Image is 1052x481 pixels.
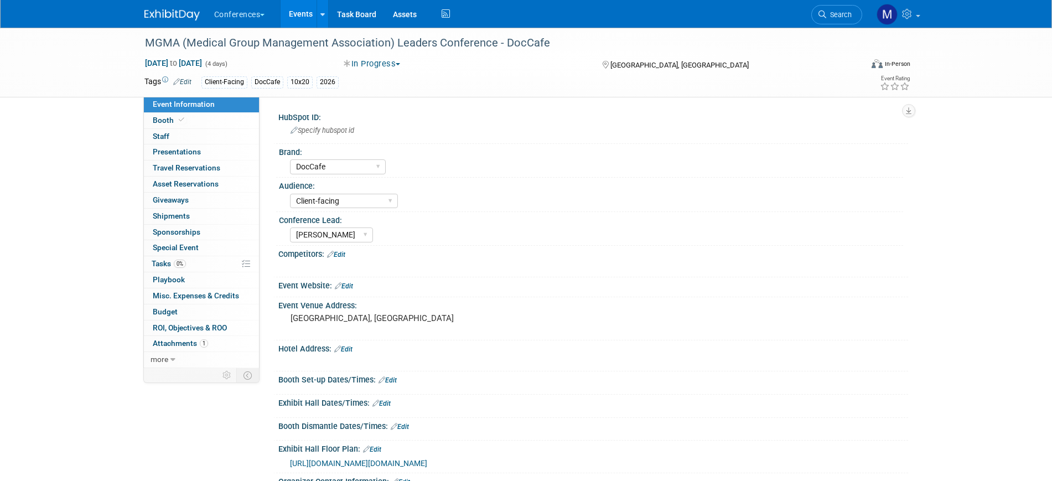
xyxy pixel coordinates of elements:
div: Booth Dismantle Dates/Times: [278,418,908,432]
a: Edit [372,400,391,407]
a: Edit [173,78,191,86]
span: to [168,59,179,68]
div: HubSpot ID: [278,109,908,123]
div: Hotel Address: [278,340,908,355]
div: DocCafe [251,76,283,88]
a: Booth [144,113,259,128]
a: Edit [363,446,381,453]
div: Event Website: [278,277,908,292]
div: Audience: [279,178,903,192]
div: Brand: [279,144,903,158]
div: Exhibit Hall Dates/Times: [278,395,908,409]
div: Booth Set-up Dates/Times: [278,371,908,386]
a: Edit [334,345,353,353]
div: 10x20 [287,76,313,88]
span: Budget [153,307,178,316]
a: Asset Reservations [144,177,259,192]
div: 2026 [317,76,339,88]
span: Sponsorships [153,227,200,236]
a: ROI, Objectives & ROO [144,320,259,336]
span: Giveaways [153,195,189,204]
a: Attachments1 [144,336,259,351]
span: Special Event [153,243,199,252]
span: 1 [200,339,208,348]
a: [URL][DOMAIN_NAME][DOMAIN_NAME] [290,459,427,468]
span: Travel Reservations [153,163,220,172]
td: Tags [144,76,191,89]
span: Event Information [153,100,215,108]
img: ExhibitDay [144,9,200,20]
a: Misc. Expenses & Credits [144,288,259,304]
a: Playbook [144,272,259,288]
a: Travel Reservations [144,161,259,176]
span: Specify hubspot id [291,126,354,135]
a: more [144,352,259,368]
span: Misc. Expenses & Credits [153,291,239,300]
span: [DATE] [DATE] [144,58,203,68]
td: Personalize Event Tab Strip [217,368,237,382]
a: Budget [144,304,259,320]
a: Event Information [144,97,259,112]
pre: [GEOGRAPHIC_DATA], [GEOGRAPHIC_DATA] [291,313,528,323]
div: Exhibit Hall Floor Plan: [278,441,908,455]
a: Edit [335,282,353,290]
a: Giveaways [144,193,259,208]
span: Booth [153,116,186,125]
span: Playbook [153,275,185,284]
span: Asset Reservations [153,179,219,188]
i: Booth reservation complete [179,117,184,123]
span: Shipments [153,211,190,220]
a: Tasks0% [144,256,259,272]
a: Sponsorships [144,225,259,240]
a: Presentations [144,144,259,160]
a: Special Event [144,240,259,256]
span: (4 days) [204,60,227,68]
span: 0% [174,260,186,268]
span: Search [826,11,852,19]
span: [GEOGRAPHIC_DATA], [GEOGRAPHIC_DATA] [610,61,749,69]
a: Edit [391,423,409,431]
img: Marygrace LeGros [877,4,898,25]
span: Tasks [152,259,186,268]
a: Search [811,5,862,24]
span: Staff [153,132,169,141]
button: In Progress [340,58,405,70]
div: Conference Lead: [279,212,903,226]
span: Attachments [153,339,208,348]
div: Event Rating [880,76,910,81]
a: Edit [327,251,345,258]
div: Competitors: [278,246,908,260]
a: Staff [144,129,259,144]
span: ROI, Objectives & ROO [153,323,227,332]
div: In-Person [884,60,910,68]
div: Client-Facing [201,76,247,88]
a: Shipments [144,209,259,224]
img: Format-Inperson.png [872,59,883,68]
span: Presentations [153,147,201,156]
a: Edit [379,376,397,384]
span: more [151,355,168,364]
div: Event Venue Address: [278,297,908,311]
div: Event Format [797,58,911,74]
div: MGMA (Medical Group Management Association) Leaders Conference - DocCafe [141,33,846,53]
td: Toggle Event Tabs [236,368,259,382]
